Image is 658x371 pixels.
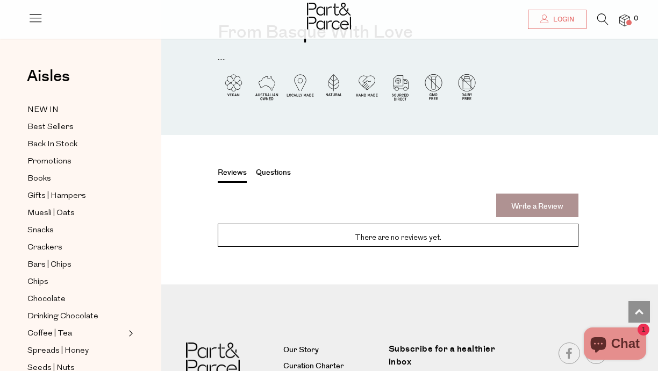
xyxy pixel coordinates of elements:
[27,65,70,88] span: Aisles
[218,71,249,103] img: P_P-ICONS-Live_Bec_V11_Vegan.svg
[307,3,351,30] img: Part&Parcel
[27,104,59,117] span: NEW IN
[27,68,70,95] a: Aisles
[27,275,125,289] a: Chips
[27,241,125,254] a: Crackers
[27,120,125,134] a: Best Sellers
[27,241,62,254] span: Crackers
[581,327,649,362] inbox-online-store-chat: Shopify online store chat
[27,310,125,323] a: Drinking Chocolate
[27,103,125,117] a: NEW IN
[284,71,316,103] img: P_P-ICONS-Live_Bec_V11_Locally_Made_2.svg
[27,173,51,185] span: Books
[528,10,587,29] a: Login
[27,259,71,272] span: Bars | Chips
[27,138,125,151] a: Back In Stock
[27,207,75,220] span: Muesli | Oats
[27,310,98,323] span: Drinking Chocolate
[27,258,125,272] a: Bars | Chips
[283,344,381,357] a: Our Story
[27,189,125,203] a: Gifts | Hampers
[418,71,449,103] img: P_P-ICONS-Live_Bec_V11_GMO_Free.svg
[27,293,66,306] span: Chocolate
[27,327,125,340] a: Coffee | Tea
[27,224,125,237] a: Snacks
[318,71,349,103] img: P_P-ICONS-Live_Bec_V11_Natural.svg
[251,71,283,103] img: P_P-ICONS-Live_Bec_V11_Australian_Owned.svg
[27,344,125,358] a: Spreads | Honey
[256,167,291,181] button: Questions
[496,194,578,217] a: Write a Review
[384,71,416,103] img: P_P-ICONS-Live_Bec_V11_Sourced_Direct.svg
[27,121,74,134] span: Best Sellers
[218,167,247,183] button: Reviews
[351,71,383,103] img: P_P-ICONS-Live_Bec_V11_Handmade.svg
[218,52,572,66] p: .....
[27,138,77,151] span: Back In Stock
[126,327,133,340] button: Expand/Collapse Coffee | Tea
[27,345,89,358] span: Spreads | Honey
[451,71,483,103] img: P_P-ICONS-Live_Bec_V11_Dairy_Free.svg
[550,15,574,24] span: Login
[27,155,125,168] a: Promotions
[27,155,71,168] span: Promotions
[27,172,125,185] a: Books
[27,206,125,220] a: Muesli | Oats
[27,292,125,306] a: Chocolate
[631,14,641,24] span: 0
[27,276,48,289] span: Chips
[27,190,86,203] span: Gifts | Hampers
[226,232,570,245] p: There are no reviews yet.
[27,327,72,340] span: Coffee | Tea
[619,15,630,26] a: 0
[27,224,54,237] span: Snacks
